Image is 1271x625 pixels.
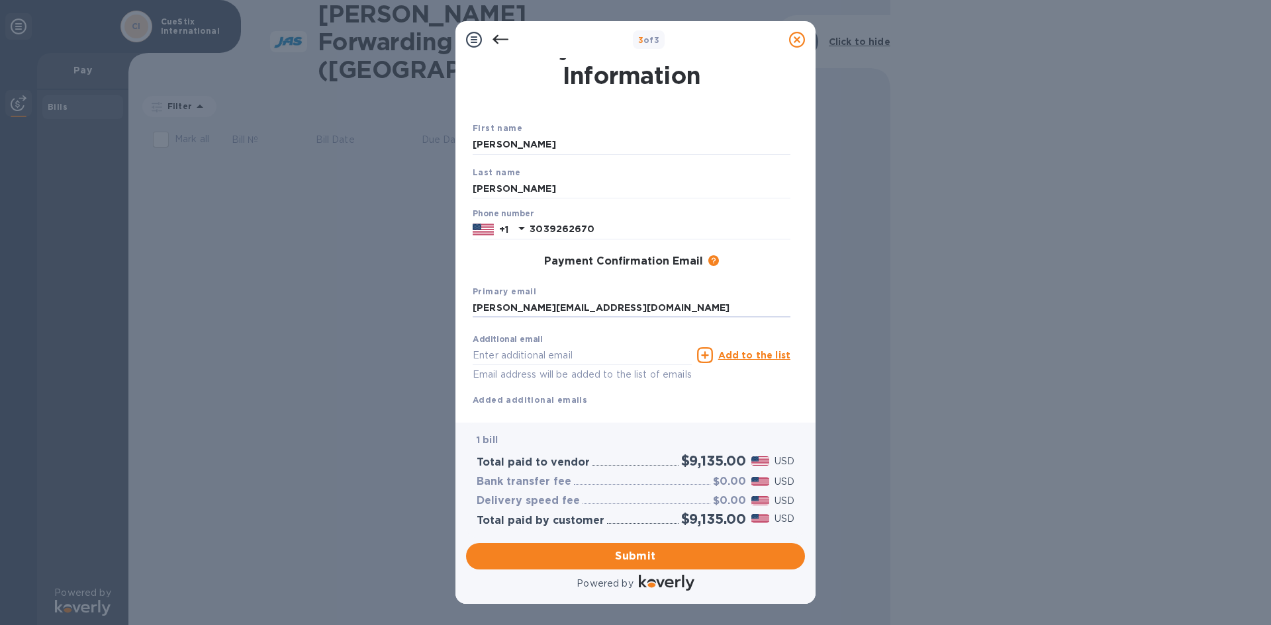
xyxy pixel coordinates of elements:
[473,210,534,218] label: Phone number
[530,220,790,239] input: Enter your phone number
[638,35,660,45] b: of 3
[751,514,769,523] img: USD
[477,495,580,507] h3: Delivery speed fee
[775,454,794,468] p: USD
[639,575,694,591] img: Logo
[713,495,746,507] h3: $0.00
[577,577,633,591] p: Powered by
[473,179,790,198] input: Enter your last name
[751,477,769,486] img: USD
[473,34,790,89] h1: Payment Contact Information
[473,167,521,177] b: Last name
[751,456,769,466] img: USD
[477,515,604,527] h3: Total paid by customer
[775,494,794,508] p: USD
[477,435,498,445] b: 1 bill
[473,367,692,382] p: Email address will be added to the list of emails
[544,255,703,268] h3: Payment Confirmation Email
[473,222,494,237] img: US
[473,336,543,344] label: Additional email
[751,496,769,505] img: USD
[477,476,571,488] h3: Bank transfer fee
[473,135,790,155] input: Enter your first name
[473,345,692,365] input: Enter additional email
[681,511,746,527] h2: $9,135.00
[477,548,794,564] span: Submit
[681,452,746,469] h2: $9,135.00
[473,286,536,296] b: Primary email
[477,456,590,469] h3: Total paid to vendor
[473,123,522,133] b: First name
[713,476,746,488] h3: $0.00
[638,35,643,45] span: 3
[466,543,805,569] button: Submit
[473,298,790,318] input: Enter your primary name
[775,512,794,526] p: USD
[499,223,508,236] p: +1
[473,395,587,405] b: Added additional emails
[775,475,794,489] p: USD
[718,350,790,360] u: Add to the list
